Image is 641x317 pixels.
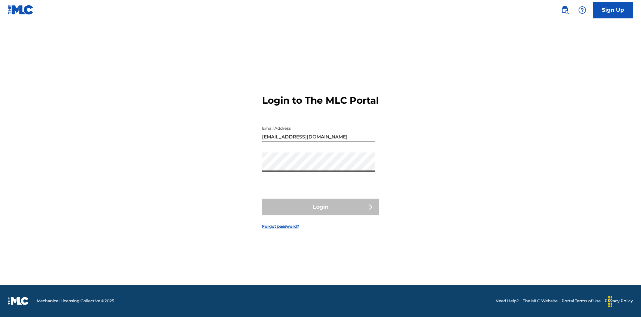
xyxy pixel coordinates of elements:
iframe: Chat Widget [608,285,641,317]
img: help [578,6,586,14]
img: MLC Logo [8,5,34,15]
a: Sign Up [593,2,633,18]
a: Portal Terms of Use [562,298,601,304]
img: search [561,6,569,14]
img: logo [8,297,29,305]
div: Help [576,3,589,17]
div: Drag [605,292,616,312]
a: The MLC Website [523,298,558,304]
span: Mechanical Licensing Collective © 2025 [37,298,114,304]
a: Public Search [558,3,572,17]
a: Privacy Policy [605,298,633,304]
a: Need Help? [495,298,519,304]
h3: Login to The MLC Portal [262,95,379,106]
a: Forgot password? [262,223,299,229]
